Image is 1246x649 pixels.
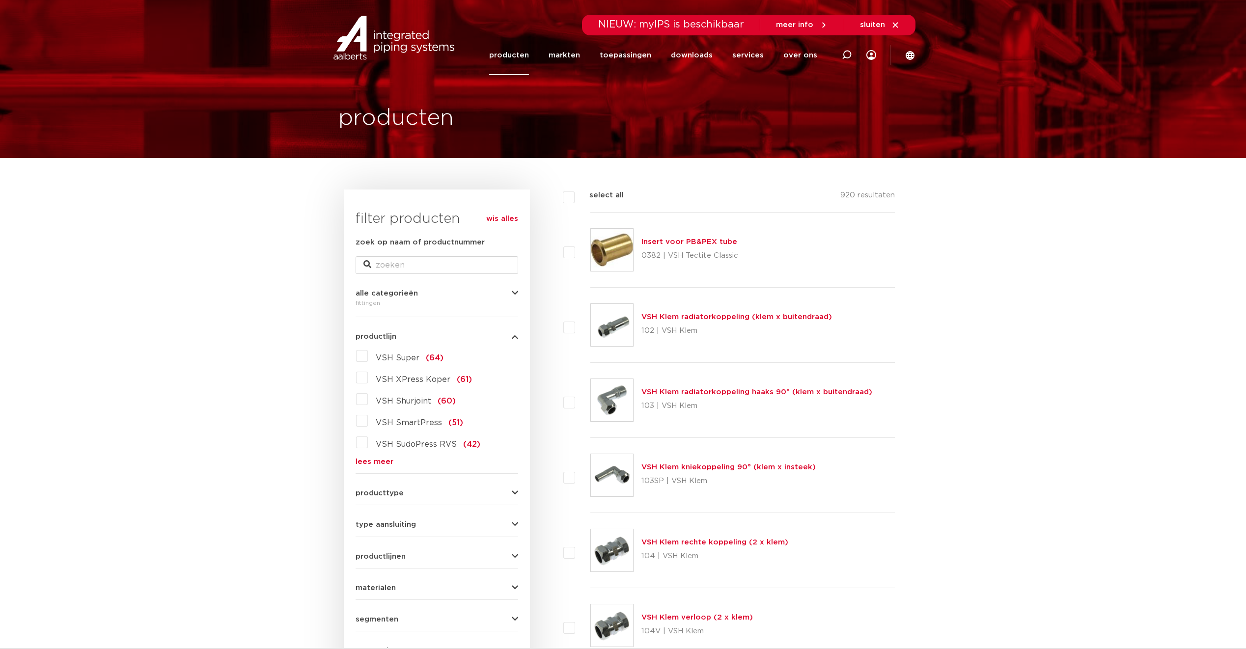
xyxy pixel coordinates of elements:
[591,604,633,647] img: Thumbnail for VSH Klem verloop (2 x klem)
[641,548,788,564] p: 104 | VSH Klem
[591,229,633,271] img: Thumbnail for Insert voor PB&PEX tube
[376,376,450,383] span: VSH XPress Koper
[356,616,398,623] span: segmenten
[776,21,828,29] a: meer info
[575,189,624,201] label: select all
[356,458,518,465] a: lees meer
[426,354,443,362] span: (64)
[641,614,753,621] a: VSH Klem verloop (2 x klem)
[356,489,404,497] span: producttype
[356,297,518,309] div: fittingen
[591,454,633,496] img: Thumbnail for VSH Klem kniekoppeling 90° (klem x insteek)
[376,440,457,448] span: VSH SudoPress RVS
[376,354,419,362] span: VSH Super
[356,256,518,274] input: zoeken
[356,333,396,340] span: productlijn
[641,238,737,245] a: Insert voor PB&PEX tube
[641,323,832,339] p: 102 | VSH Klem
[376,419,442,427] span: VSH SmartPress
[641,398,872,414] p: 103 | VSH Klem
[356,290,418,297] span: alle categorieën
[641,463,816,471] a: VSH Klem kniekoppeling 90° (klem x insteek)
[641,539,788,546] a: VSH Klem rechte koppeling (2 x klem)
[591,529,633,571] img: Thumbnail for VSH Klem rechte koppeling (2 x klem)
[641,248,738,264] p: 0382 | VSH Tectite Classic
[486,213,518,225] a: wis alles
[549,35,580,75] a: markten
[776,21,813,28] span: meer info
[356,553,406,560] span: productlijnen
[356,584,518,592] button: materialen
[448,419,463,427] span: (51)
[783,35,817,75] a: over ons
[438,397,456,405] span: (60)
[356,521,416,528] span: type aansluiting
[641,388,872,396] a: VSH Klem radiatorkoppeling haaks 90° (klem x buitendraad)
[641,623,753,639] p: 104V | VSH Klem
[866,35,876,75] div: my IPS
[338,103,454,134] h1: producten
[591,379,633,421] img: Thumbnail for VSH Klem radiatorkoppeling haaks 90° (klem x buitendraad)
[860,21,885,28] span: sluiten
[356,553,518,560] button: productlijnen
[356,489,518,497] button: producttype
[489,35,817,75] nav: Menu
[489,35,529,75] a: producten
[641,473,816,489] p: 103SP | VSH Klem
[457,376,472,383] span: (61)
[641,313,832,321] a: VSH Klem radiatorkoppeling (klem x buitendraad)
[840,189,895,205] p: 920 resultaten
[356,237,485,248] label: zoek op naam of productnummer
[356,584,396,592] span: materialen
[356,209,518,229] h3: filter producten
[598,20,744,29] span: NIEUW: myIPS is beschikbaar
[591,304,633,346] img: Thumbnail for VSH Klem radiatorkoppeling (klem x buitendraad)
[356,290,518,297] button: alle categorieën
[376,397,431,405] span: VSH Shurjoint
[732,35,764,75] a: services
[600,35,651,75] a: toepassingen
[356,333,518,340] button: productlijn
[463,440,480,448] span: (42)
[356,616,518,623] button: segmenten
[356,521,518,528] button: type aansluiting
[671,35,713,75] a: downloads
[860,21,900,29] a: sluiten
